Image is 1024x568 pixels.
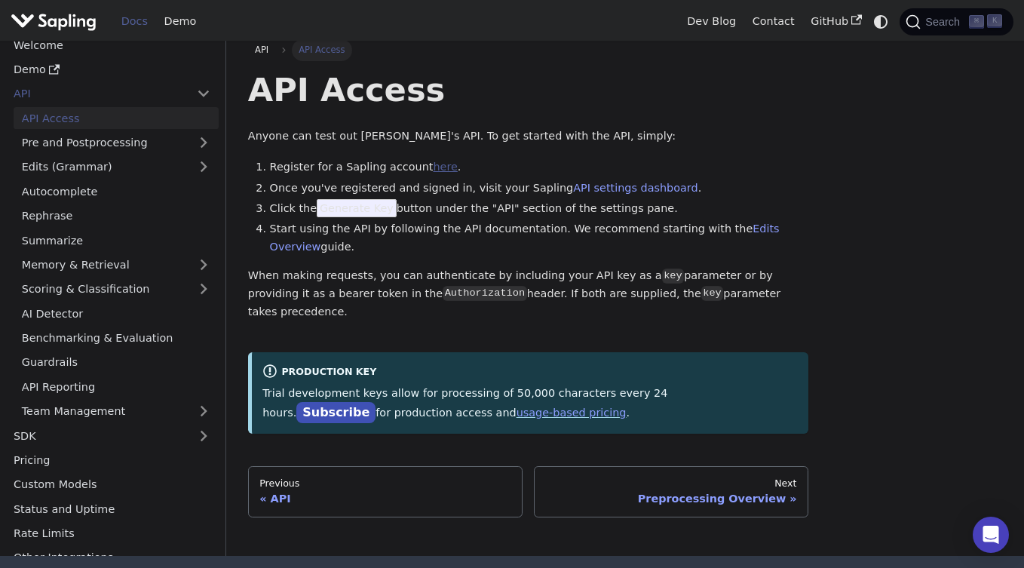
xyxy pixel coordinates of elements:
div: API [259,492,511,505]
a: Demo [5,59,219,81]
a: Pricing [5,450,219,471]
nav: Breadcrumbs [248,39,808,60]
a: Pre and Postprocessing [14,132,219,154]
a: Rephrase [14,205,219,227]
p: Trial development keys allow for processing of 50,000 characters every 24 hours. for production a... [262,385,797,422]
a: API Reporting [14,376,219,398]
a: Demo [156,10,204,33]
a: NextPreprocessing Overview [534,466,808,517]
h1: API Access [248,69,808,110]
code: key [701,286,723,301]
a: API [248,39,276,60]
img: Sapling.ai [11,11,97,32]
a: usage-based pricing [517,407,627,419]
button: Expand sidebar category 'SDK' [189,425,219,447]
span: API Access [292,39,352,60]
button: Switch between dark and light mode (currently system mode) [870,11,892,32]
a: GitHub [802,10,869,33]
a: Welcome [5,34,219,56]
a: Custom Models [5,474,219,496]
li: Register for a Sapling account . [270,158,808,177]
p: When making requests, you can authenticate by including your API key as a parameter or by providi... [248,267,808,321]
button: Collapse sidebar category 'API' [189,83,219,105]
a: Sapling.ai [11,11,102,32]
a: Memory & Retrieval [14,254,219,276]
a: Benchmarking & Evaluation [14,327,219,349]
div: Preprocessing Overview [545,492,797,505]
span: Generate Key [317,199,397,217]
a: here [433,161,457,173]
a: API settings dashboard [573,182,697,194]
a: Rate Limits [5,523,219,545]
nav: Docs pages [248,466,808,517]
div: Next [545,477,797,490]
a: API [5,83,189,105]
a: Summarize [14,229,219,251]
a: Team Management [14,401,219,422]
kbd: K [987,14,1002,28]
a: SDK [5,425,189,447]
a: PreviousAPI [248,466,523,517]
a: Dev Blog [679,10,743,33]
a: Edits (Grammar) [14,156,219,178]
li: Once you've registered and signed in, visit your Sapling . [270,180,808,198]
a: Guardrails [14,352,219,373]
span: API [255,45,268,55]
a: AI Detector [14,302,219,324]
code: key [662,269,684,284]
button: Search (Command+K) [900,8,1013,35]
div: Previous [259,477,511,490]
kbd: ⌘ [969,15,984,29]
a: API Access [14,107,219,129]
span: Search [921,16,969,28]
a: Scoring & Classification [14,278,219,300]
a: Status and Uptime [5,498,219,520]
a: Docs [113,10,156,33]
p: Anyone can test out [PERSON_NAME]'s API. To get started with the API, simply: [248,127,808,146]
a: Autocomplete [14,180,219,202]
div: Open Intercom Messenger [973,517,1009,553]
a: Subscribe [296,402,376,424]
a: Contact [744,10,803,33]
code: Authorization [443,286,526,301]
li: Click the button under the "API" section of the settings pane. [270,200,808,218]
div: Production Key [262,364,797,382]
li: Start using the API by following the API documentation. We recommend starting with the guide. [270,220,808,256]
